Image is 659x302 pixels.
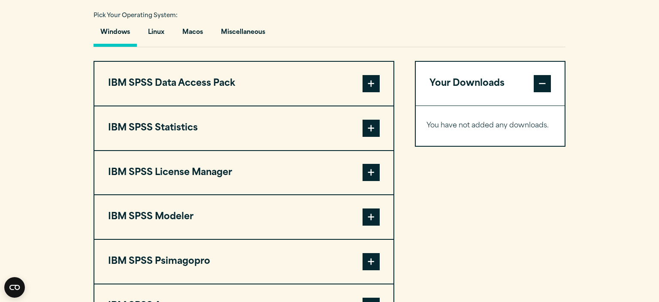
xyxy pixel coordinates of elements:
[94,62,393,106] button: IBM SPSS Data Access Pack
[426,120,554,132] p: You have not added any downloads.
[214,22,272,47] button: Miscellaneous
[94,22,137,47] button: Windows
[141,22,171,47] button: Linux
[94,13,178,18] span: Pick Your Operating System:
[94,151,393,195] button: IBM SPSS License Manager
[94,106,393,150] button: IBM SPSS Statistics
[4,277,25,298] button: Open CMP widget
[94,195,393,239] button: IBM SPSS Modeler
[175,22,210,47] button: Macos
[416,106,565,146] div: Your Downloads
[416,62,565,106] button: Your Downloads
[94,240,393,284] button: IBM SPSS Psimagopro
